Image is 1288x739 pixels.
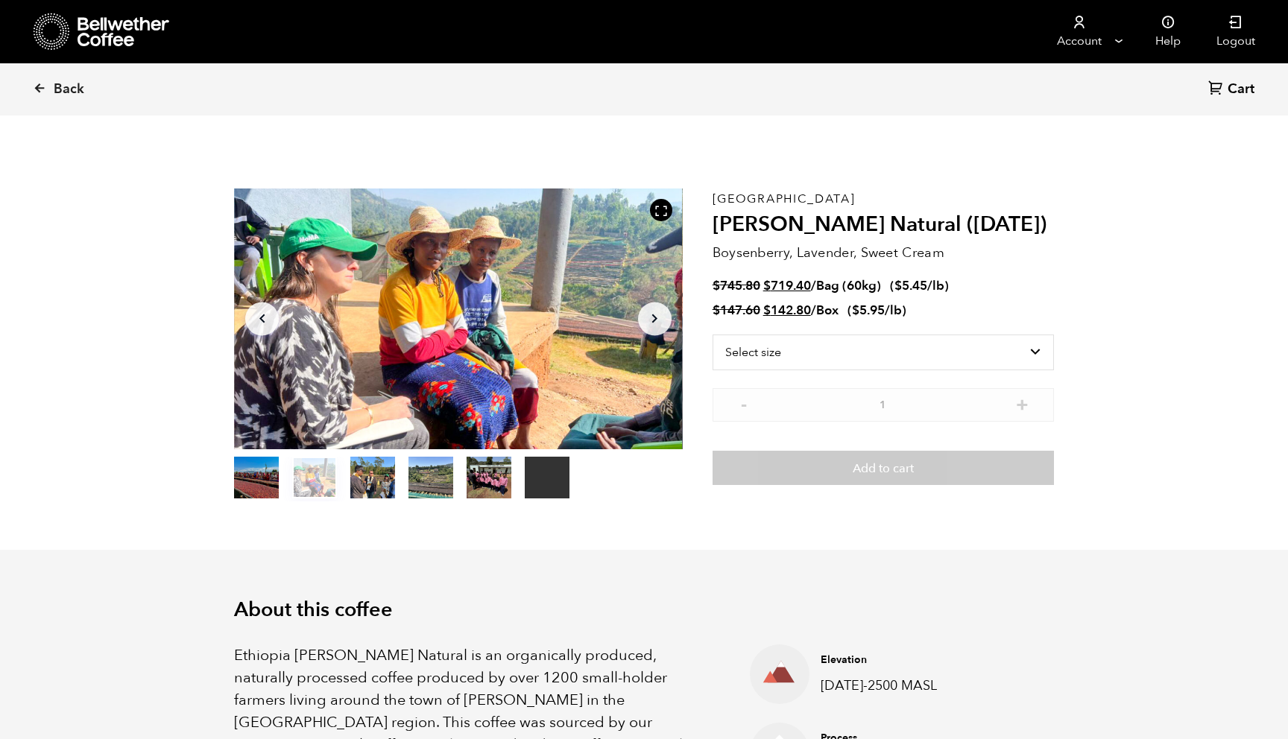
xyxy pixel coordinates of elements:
[816,302,839,319] span: Box
[713,451,1054,485] button: Add to cart
[713,277,720,294] span: $
[894,277,902,294] span: $
[763,277,771,294] span: $
[894,277,927,294] bdi: 5.45
[852,302,859,319] span: $
[713,212,1054,238] h2: [PERSON_NAME] Natural ([DATE])
[1208,80,1258,100] a: Cart
[1013,396,1032,410] button: +
[1228,80,1254,98] span: Cart
[847,302,906,319] span: ( )
[525,457,569,498] video: Your browser does not support the video tag.
[852,302,885,319] bdi: 5.95
[811,302,816,319] span: /
[927,277,944,294] span: /lb
[763,277,811,294] bdi: 719.40
[54,80,84,98] span: Back
[234,598,1054,622] h2: About this coffee
[816,277,881,294] span: Bag (60kg)
[713,302,720,319] span: $
[821,653,962,667] h4: Elevation
[890,277,949,294] span: ( )
[821,676,962,696] p: [DATE]-2500 MASL
[885,302,902,319] span: /lb
[713,302,760,319] bdi: 147.60
[713,277,760,294] bdi: 745.80
[811,277,816,294] span: /
[735,396,754,410] button: -
[763,302,771,319] span: $
[713,243,1054,263] p: Boysenberry, Lavender, Sweet Cream
[763,302,811,319] bdi: 142.80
